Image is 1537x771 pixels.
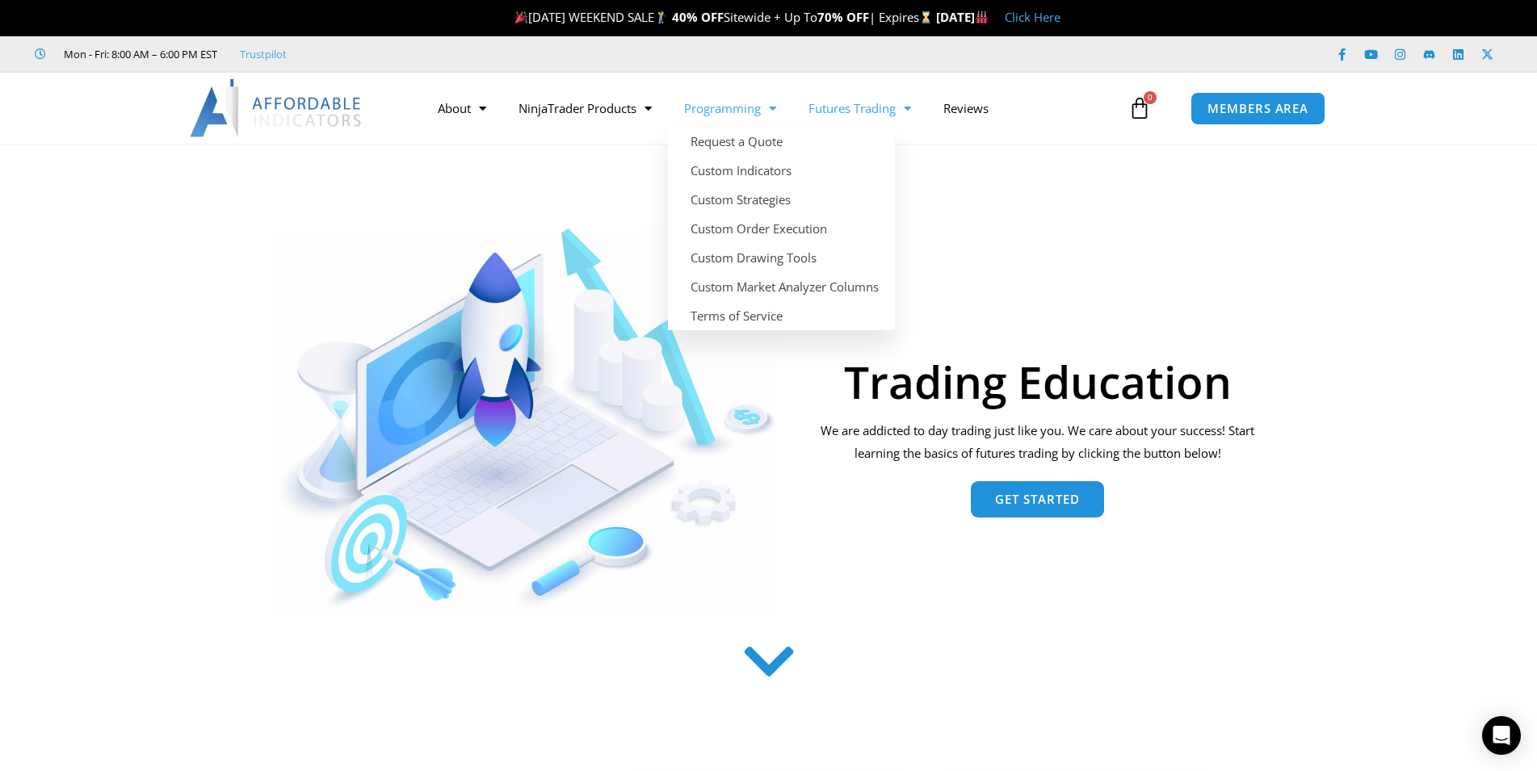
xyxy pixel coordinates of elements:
a: Custom Indicators [668,156,895,185]
a: Custom Drawing Tools [668,243,895,272]
span: [DATE] WEEKEND SALE Sitewide + Up To | Expires [511,9,935,25]
span: 0 [1144,91,1157,104]
strong: [DATE] [936,9,989,25]
a: Custom Order Execution [668,214,895,243]
span: MEMBERS AREA [1207,103,1308,115]
a: Trustpilot [240,44,287,64]
span: Get Started [995,493,1080,505]
a: Custom Market Analyzer Columns [668,272,895,301]
strong: 70% OFF [817,9,869,25]
img: 🎉 [515,11,527,23]
a: 0 [1104,85,1175,132]
div: Open Intercom Messenger [1482,716,1521,755]
img: 🏭 [976,11,988,23]
a: Terms of Service [668,301,895,330]
a: MEMBERS AREA [1191,92,1325,125]
a: Request a Quote [668,127,895,156]
a: Reviews [927,90,1005,127]
a: Futures Trading [792,90,927,127]
h1: Trading Education [810,359,1265,404]
nav: Menu [422,90,1124,127]
img: LogoAI | Affordable Indicators – NinjaTrader [190,79,363,137]
img: 🏌️‍♂️ [655,11,667,23]
a: Custom Strategies [668,185,895,214]
p: We are addicted to day trading just like you. We care about your success! Start learning the basi... [810,420,1265,465]
a: Click Here [1005,9,1060,25]
a: Get Started [971,481,1104,517]
a: NinjaTrader Products [502,90,668,127]
ul: Programming [668,127,895,330]
img: AdobeStock 293954085 1 Converted | Affordable Indicators – NinjaTrader [272,228,779,613]
img: ⌛ [920,11,932,23]
span: Mon - Fri: 8:00 AM – 6:00 PM EST [60,44,217,64]
strong: 40% OFF [672,9,724,25]
a: About [422,90,502,127]
a: Programming [668,90,792,127]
